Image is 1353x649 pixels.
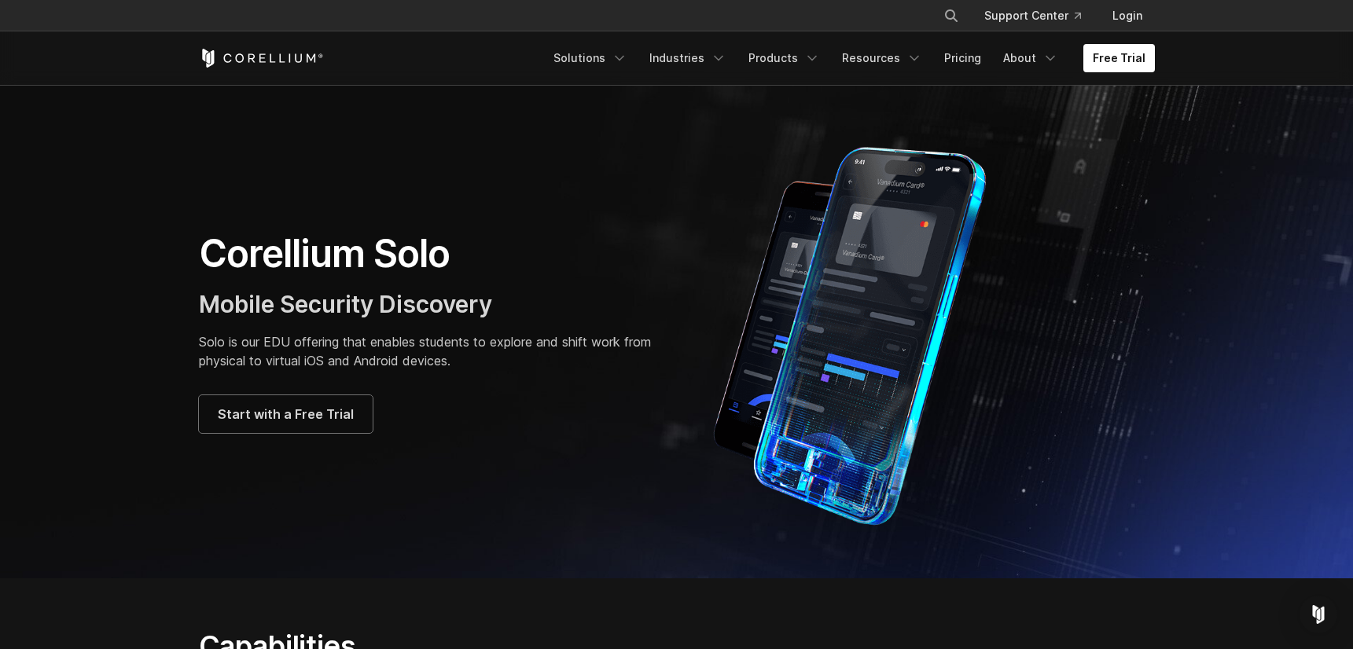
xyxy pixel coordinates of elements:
[994,44,1068,72] a: About
[739,44,829,72] a: Products
[1083,44,1155,72] a: Free Trial
[925,2,1155,30] div: Navigation Menu
[199,395,373,433] a: Start with a Free Trial
[972,2,1094,30] a: Support Center
[199,230,661,277] h1: Corellium Solo
[693,135,1031,528] img: Corellium Solo for mobile app security solutions
[199,49,324,68] a: Corellium Home
[1300,596,1337,633] div: Open Intercom Messenger
[833,44,932,72] a: Resources
[935,44,991,72] a: Pricing
[640,44,736,72] a: Industries
[1100,2,1155,30] a: Login
[199,332,661,370] p: Solo is our EDU offering that enables students to explore and shift work from physical to virtual...
[199,290,492,318] span: Mobile Security Discovery
[218,405,354,423] span: Start with a Free Trial
[544,44,1155,72] div: Navigation Menu
[937,2,965,30] button: Search
[544,44,637,72] a: Solutions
